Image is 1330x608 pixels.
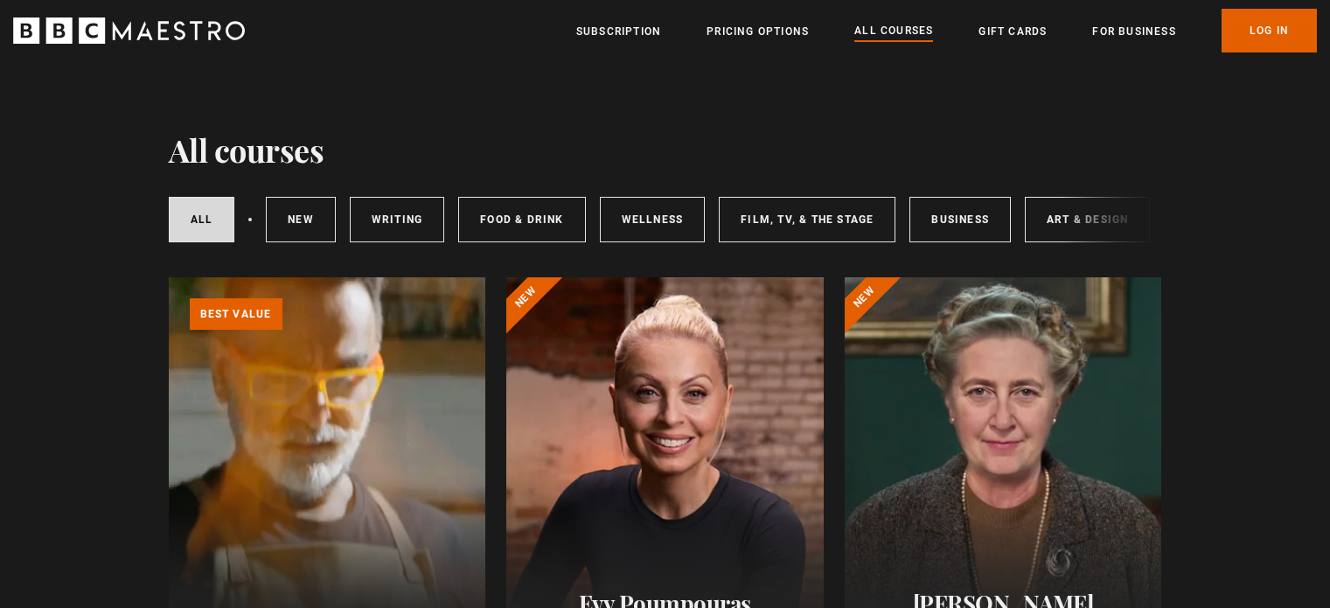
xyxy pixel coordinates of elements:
a: Pricing Options [707,23,809,40]
a: Writing [350,197,444,242]
a: Gift Cards [978,23,1047,40]
a: Subscription [576,23,661,40]
a: New [266,197,336,242]
a: Wellness [600,197,706,242]
a: Log In [1222,9,1317,52]
a: Film, TV, & The Stage [719,197,895,242]
a: All [169,197,235,242]
a: Art & Design [1025,197,1150,242]
a: Business [909,197,1011,242]
a: For business [1092,23,1175,40]
svg: BBC Maestro [13,17,245,44]
h1: All courses [169,131,324,168]
nav: Primary [576,9,1317,52]
a: Food & Drink [458,197,585,242]
p: Best value [190,298,282,330]
a: All Courses [854,22,933,41]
